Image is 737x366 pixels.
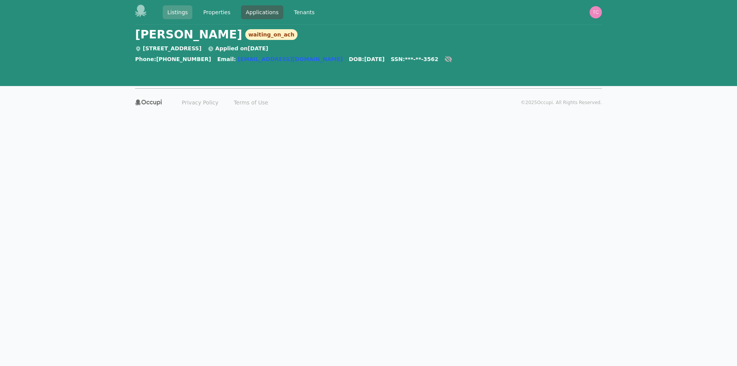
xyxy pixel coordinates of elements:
a: Properties [198,5,235,19]
a: Terms of Use [229,96,273,109]
a: Listings [163,5,192,19]
div: DOB: [DATE] [349,55,385,67]
a: Privacy Policy [177,96,223,109]
div: Email: [217,55,343,67]
div: Phone: [PHONE_NUMBER] [135,55,211,67]
a: Applications [241,5,283,19]
span: Applied on [DATE] [208,45,268,51]
span: waiting_on_ach [245,29,297,40]
a: [EMAIL_ADDRESS][DOMAIN_NAME] [238,56,343,62]
span: [PERSON_NAME] [135,28,242,41]
p: © 2025 Occupi. All Rights Reserved. [521,99,602,106]
span: [STREET_ADDRESS] [135,45,202,51]
a: Tenants [289,5,319,19]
